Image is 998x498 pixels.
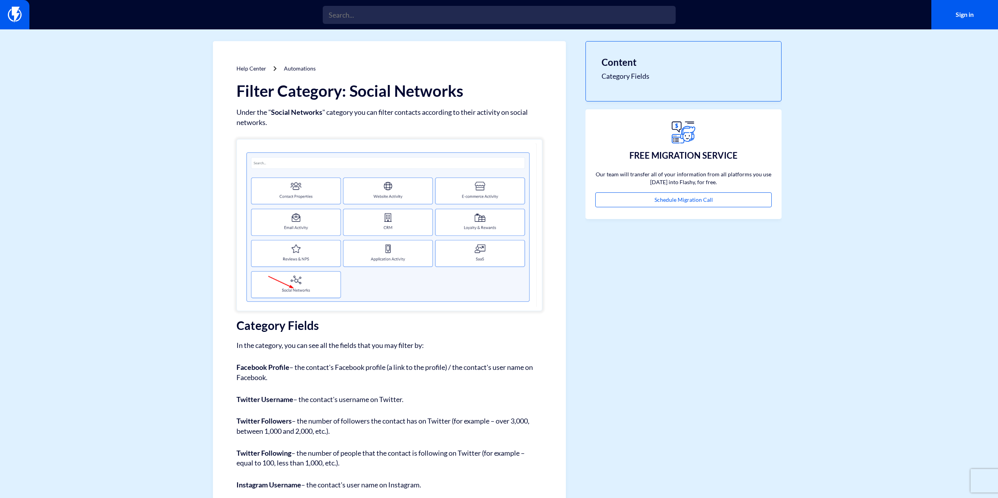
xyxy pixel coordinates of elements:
[629,151,738,160] h3: FREE MIGRATION SERVICE
[236,417,292,425] strong: Twitter Followers
[236,480,542,490] p: – the contact's user name on Instagram.
[236,395,542,405] p: – the contact's username on Twitter.
[236,65,266,72] a: Help Center
[236,363,289,371] strong: Facebook Profile
[236,448,542,468] p: – the number of people that the contact is following on Twitter (for example – equal to 100, less...
[284,65,316,72] a: Automations
[236,480,301,489] strong: Instagram Username
[236,395,293,404] strong: Twitter Username
[236,82,542,100] h1: Filter Category: Social Networks
[271,108,322,116] strong: Social Networks
[595,170,772,186] p: Our team will transfer all of your information from all platforms you use [DATE] into Flashy, for...
[602,57,765,67] h3: Content
[595,192,772,207] a: Schedule Migration Call
[236,319,542,332] h2: Category Fields
[602,71,765,81] a: Category Fields
[323,6,676,24] input: Search...
[236,416,542,436] p: – the number of followers the contact has on Twitter (for example – over 3,000, between 1,000 and...
[236,362,542,382] p: – the contact's Facebook profile (a link to the profile) / the contact's user name on Facebook.
[236,449,291,457] strong: Twitter Following
[236,340,542,351] p: In the category, you can see all the fields that you may filter by:
[236,107,542,127] p: Under the " " category you can filter contacts according to their activity on social networks.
